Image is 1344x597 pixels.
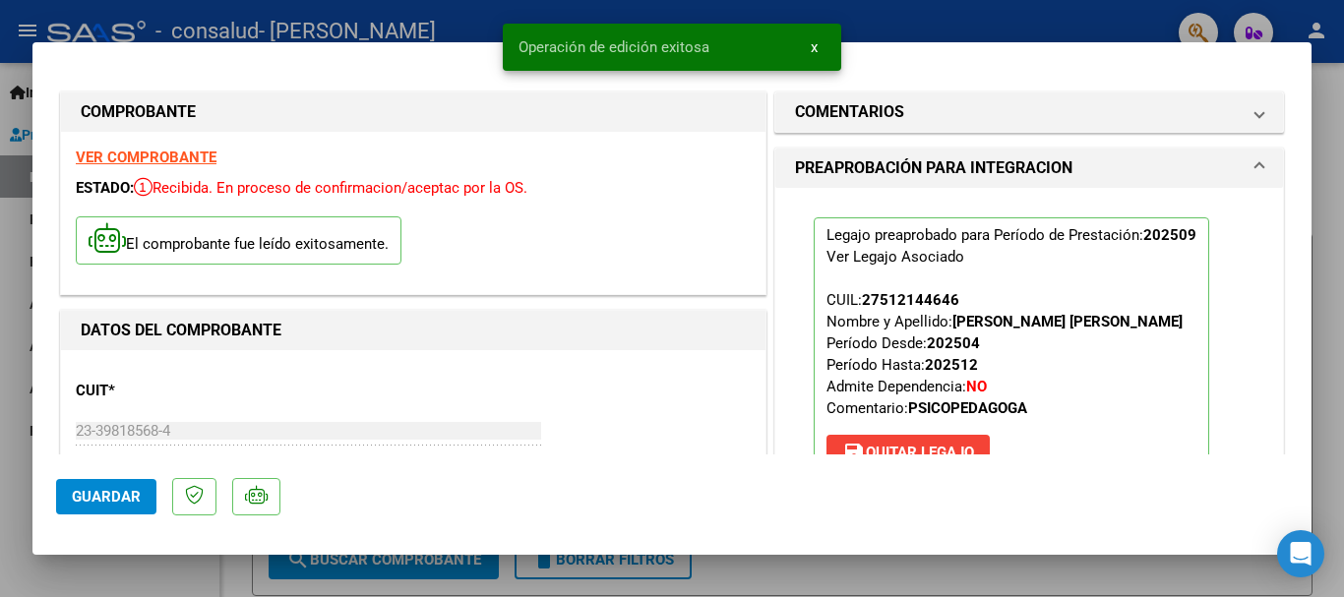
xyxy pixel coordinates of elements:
[814,217,1209,479] p: Legajo preaprobado para Período de Prestación:
[81,321,281,339] strong: DATOS DEL COMPROBANTE
[76,149,216,166] a: VER COMPROBANTE
[826,435,990,470] button: Quitar Legajo
[56,479,156,514] button: Guardar
[81,102,196,121] strong: COMPROBANTE
[826,291,1183,417] span: CUIL: Nombre y Apellido: Período Desde: Período Hasta: Admite Dependencia:
[519,37,709,57] span: Operación de edición exitosa
[76,179,134,197] span: ESTADO:
[927,334,980,352] strong: 202504
[795,100,904,124] h1: COMENTARIOS
[908,399,1027,417] strong: PSICOPEDAGOGA
[862,289,959,311] div: 27512144646
[826,399,1027,417] span: Comentario:
[775,188,1283,524] div: PREAPROBACIÓN PARA INTEGRACION
[795,30,833,65] button: x
[775,149,1283,188] mat-expansion-panel-header: PREAPROBACIÓN PARA INTEGRACION
[826,246,964,268] div: Ver Legajo Asociado
[795,156,1072,180] h1: PREAPROBACIÓN PARA INTEGRACION
[811,38,818,56] span: x
[76,216,401,265] p: El comprobante fue leído exitosamente.
[966,378,987,395] strong: NO
[1143,226,1196,244] strong: 202509
[842,444,974,461] span: Quitar Legajo
[134,179,527,197] span: Recibida. En proceso de confirmacion/aceptac por la OS.
[72,488,141,506] span: Guardar
[952,313,1183,330] strong: [PERSON_NAME] [PERSON_NAME]
[925,356,978,374] strong: 202512
[775,92,1283,132] mat-expansion-panel-header: COMENTARIOS
[842,441,866,464] mat-icon: save
[1277,530,1324,577] div: Open Intercom Messenger
[76,380,278,402] p: CUIT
